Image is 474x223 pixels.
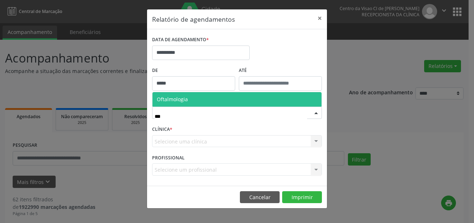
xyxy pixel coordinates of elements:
h5: Relatório de agendamentos [152,14,235,24]
button: Cancelar [240,191,280,203]
label: De [152,65,235,76]
span: Oftalmologia [157,96,188,103]
label: PROFISSIONAL [152,152,185,163]
button: Imprimir [282,191,322,203]
label: DATA DE AGENDAMENTO [152,34,209,46]
label: CLÍNICA [152,124,172,135]
button: Close [313,9,327,27]
label: ATÉ [239,65,322,76]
